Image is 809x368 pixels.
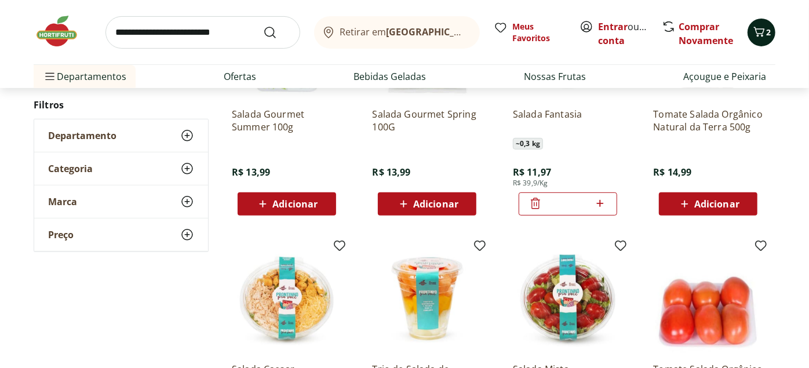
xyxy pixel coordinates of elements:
[232,166,270,178] span: R$ 13,99
[598,20,628,33] a: Entrar
[653,166,691,178] span: R$ 14,99
[32,19,57,28] div: v 4.0.25
[19,30,28,39] img: website_grey.svg
[512,21,566,44] span: Meus Favoritos
[653,243,763,354] img: Tomate Salada Orgânico Bandeja
[48,67,57,76] img: tab_domain_overview_orange.svg
[34,14,92,49] img: Hortifruti
[413,199,458,209] span: Adicionar
[694,199,739,209] span: Adicionar
[524,70,586,83] a: Nossas Frutas
[766,27,771,38] span: 2
[48,162,93,174] span: Categoria
[61,68,89,76] div: Domínio
[494,21,566,44] a: Meus Favoritos
[372,166,410,178] span: R$ 13,99
[679,20,733,47] a: Comprar Novamente
[598,20,662,47] a: Criar conta
[232,243,342,354] img: Salada Caesar
[263,25,291,39] button: Submit Search
[340,27,468,37] span: Retirar em
[378,192,476,216] button: Adicionar
[598,20,650,48] span: ou
[30,30,166,39] div: [PERSON_NAME]: [DOMAIN_NAME]
[43,63,57,90] button: Menu
[224,70,256,83] a: Ofertas
[34,93,209,116] h2: Filtros
[387,25,582,38] b: [GEOGRAPHIC_DATA]/[GEOGRAPHIC_DATA]
[513,138,543,150] span: ~ 0,3 kg
[659,192,757,216] button: Adicionar
[34,152,208,184] button: Categoria
[748,19,775,46] button: Carrinho
[372,108,482,133] a: Salada Gourmet Spring 100G
[683,70,766,83] a: Açougue e Peixaria
[135,68,186,76] div: Palavras-chave
[272,199,318,209] span: Adicionar
[19,19,28,28] img: logo_orange.svg
[122,67,132,76] img: tab_keywords_by_traffic_grey.svg
[653,108,763,133] a: Tomate Salada Orgânico Natural da Terra 500g
[238,192,336,216] button: Adicionar
[232,108,342,133] a: Salada Gourmet Summer 100g
[48,228,74,240] span: Preço
[372,243,482,354] img: Trio de Salada de Frutas Cortadinho
[48,195,77,207] span: Marca
[513,178,548,188] span: R$ 39,9/Kg
[34,218,208,250] button: Preço
[513,108,623,133] a: Salada Fantasia
[34,185,208,217] button: Marca
[354,70,427,83] a: Bebidas Geladas
[105,16,300,49] input: search
[314,16,480,49] button: Retirar em[GEOGRAPHIC_DATA]/[GEOGRAPHIC_DATA]
[34,119,208,151] button: Departamento
[48,129,116,141] span: Departamento
[513,166,551,178] span: R$ 11,97
[513,243,623,354] img: Salada Mista
[43,63,126,90] span: Departamentos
